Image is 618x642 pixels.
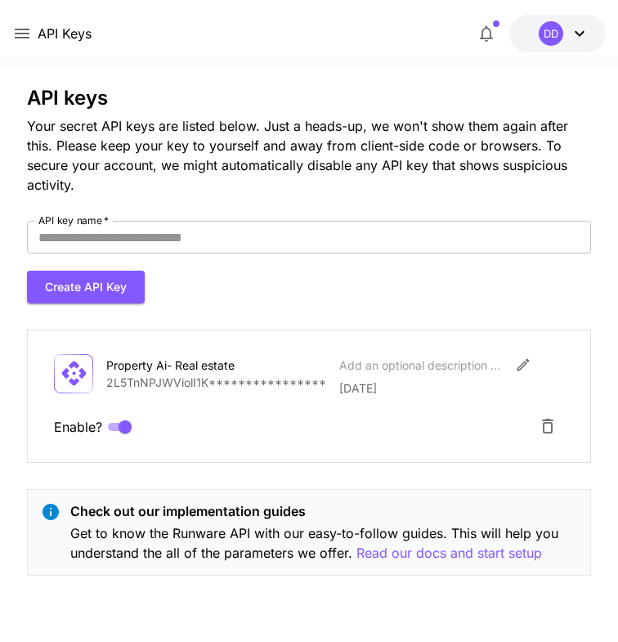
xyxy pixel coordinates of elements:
[531,410,564,442] button: Delete API Key
[70,501,576,521] p: Check out our implementation guides
[38,24,92,43] nav: breadcrumb
[339,357,503,374] div: Add an optional description or comment
[54,417,102,437] span: Enable?
[27,271,145,304] button: Create API Key
[70,523,576,563] p: Get to know the Runware API with our easy-to-follow guides. This will help you understand the all...
[508,350,538,379] button: Edit
[356,543,542,563] button: Read our docs and start setup
[339,379,563,397] p: [DATE]
[509,15,606,52] button: $0.0045DD
[27,87,590,110] h3: API keys
[539,21,563,46] div: DD
[27,116,590,195] p: Your secret API keys are listed below. Just a heads-up, we won't show them again after this. Plea...
[38,24,92,43] a: API Keys
[38,213,109,227] label: API key name
[106,357,270,374] div: Property Ai- Real estate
